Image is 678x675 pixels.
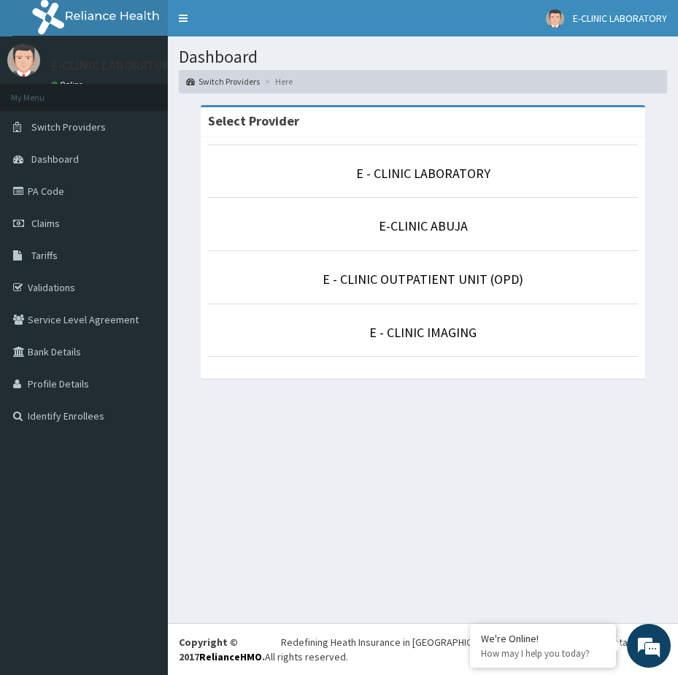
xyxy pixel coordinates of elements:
a: Switch Providers [186,75,260,88]
a: E - CLINIC OUTPATIENT UNIT (OPD) [323,271,523,288]
div: Redefining Heath Insurance in [GEOGRAPHIC_DATA] using Telemedicine and Data Science! [281,635,667,649]
img: User Image [546,9,564,28]
a: Online [51,80,86,90]
p: E-CLINIC LABORATORY [51,59,177,72]
span: Tariffs [31,249,58,262]
h1: Dashboard [179,47,667,66]
strong: Select Provider [208,112,299,129]
a: E - CLINIC IMAGING [369,324,477,341]
strong: Copyright © 2017 . [179,636,265,663]
img: User Image [7,44,40,77]
span: Dashboard [31,153,79,166]
footer: All rights reserved. [168,623,678,675]
span: Switch Providers [31,120,106,134]
div: We're Online! [481,632,605,645]
a: RelianceHMO [199,650,262,663]
li: Here [261,75,293,88]
p: How may I help you today? [481,647,605,660]
a: E - CLINIC LABORATORY [356,165,490,182]
a: E-CLINIC ABUJA [379,217,468,234]
span: E-CLINIC LABORATORY [573,12,667,25]
span: Claims [31,217,60,230]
